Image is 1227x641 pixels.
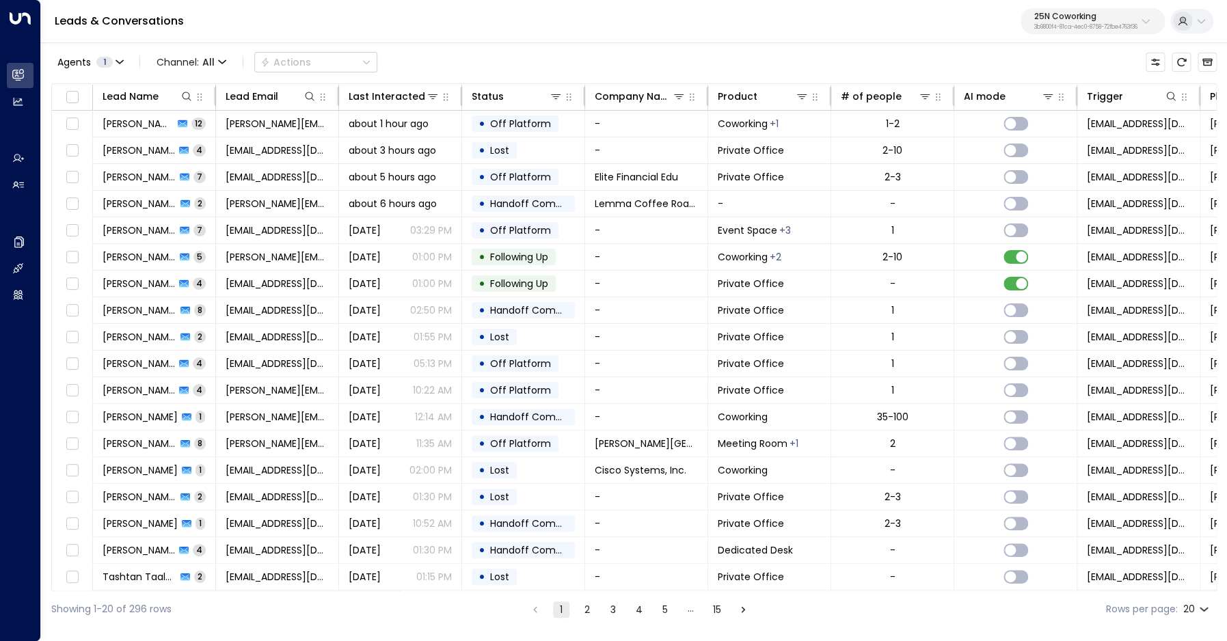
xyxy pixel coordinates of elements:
[412,250,452,264] p: 01:00 PM
[1172,53,1191,72] span: Refresh
[718,250,768,264] span: Coworking
[103,437,176,450] span: Karol Wright
[490,144,509,157] span: Lost
[890,570,895,584] div: -
[885,490,901,504] div: 2-3
[1087,88,1178,105] div: Trigger
[413,383,452,397] p: 10:22 AM
[478,379,485,402] div: •
[226,88,278,105] div: Lead Email
[585,510,708,536] td: -
[349,117,429,131] span: about 1 hour ago
[585,217,708,243] td: -
[195,411,205,422] span: 1
[890,197,895,210] div: -
[1087,490,1190,504] span: noreply@notifications.hubspot.com
[595,88,672,105] div: Company Name
[890,543,895,557] div: -
[103,330,176,344] span: Lance Turner
[585,484,708,510] td: -
[478,512,485,535] div: •
[478,459,485,482] div: •
[886,117,900,131] div: 1-2
[103,117,174,131] span: Gabi Sommerfield
[195,517,205,529] span: 1
[718,463,768,477] span: Coworking
[64,355,81,372] span: Toggle select row
[413,490,452,504] p: 01:30 PM
[64,435,81,452] span: Toggle select row
[1087,303,1190,317] span: noreply@notifications.hubspot.com
[193,277,206,289] span: 4
[1087,357,1190,370] span: noreply@notifications.hubspot.com
[226,330,329,344] span: lsturnertrucking@gmail.com
[226,490,329,504] span: krakkasani@crocusitllc.com
[191,118,206,129] span: 12
[349,437,381,450] span: Sep 02, 2025
[890,437,895,450] div: 2
[194,437,206,449] span: 8
[1087,250,1190,264] span: noreply@notifications.hubspot.com
[194,304,206,316] span: 8
[349,88,440,105] div: Last Interacted
[770,250,781,264] div: Meeting Room,Private Office
[882,250,902,264] div: 2-10
[64,275,81,292] span: Toggle select row
[718,277,784,290] span: Private Office
[254,52,377,72] div: Button group with a nested menu
[226,88,316,105] div: Lead Email
[478,538,485,562] div: •
[349,277,381,290] span: Yesterday
[585,351,708,377] td: -
[718,330,784,344] span: Private Office
[891,303,894,317] div: 1
[605,601,621,618] button: Go to page 3
[841,88,932,105] div: # of people
[718,517,784,530] span: Private Office
[64,489,81,506] span: Toggle select row
[349,463,381,477] span: Aug 26, 2025
[64,142,81,159] span: Toggle select row
[718,543,793,557] span: Dedicated Desk
[1087,570,1190,584] span: noreply@notifications.hubspot.com
[64,89,81,106] span: Toggle select all
[718,490,784,504] span: Private Office
[882,144,902,157] div: 2-10
[103,250,176,264] span: Jurijs Girtakovskis
[585,297,708,323] td: -
[226,250,329,264] span: jurijs@effodio.com
[718,88,757,105] div: Product
[193,224,206,236] span: 7
[1087,463,1190,477] span: noreply@notifications.hubspot.com
[735,601,751,618] button: Go to next page
[226,437,329,450] span: karol@wadewellnesscenter.com
[718,144,784,157] span: Private Office
[595,170,678,184] span: Elite Financial Edu
[718,170,784,184] span: Private Office
[490,410,586,424] span: Handoff Completed
[226,170,329,184] span: ed@elitefinancialedu.com
[1087,170,1190,184] span: noreply@notifications.hubspot.com
[718,383,784,397] span: Private Office
[226,543,329,557] span: h1994nt@gmail.com
[718,117,768,131] span: Coworking
[103,88,159,105] div: Lead Name
[64,409,81,426] span: Toggle select row
[964,88,1006,105] div: AI mode
[657,601,673,618] button: Go to page 5
[416,570,452,584] p: 01:15 PM
[1106,602,1178,616] label: Rows per page:
[877,410,908,424] div: 35-100
[103,277,175,290] span: Elisabeth Gavin
[64,462,81,479] span: Toggle select row
[891,223,894,237] div: 1
[226,517,329,530] span: krakkasani@crocusitllc.com
[490,330,509,344] span: Lost
[595,437,698,450] span: Wade Wellness Center
[490,277,548,290] span: Following Up
[409,463,452,477] p: 02:00 PM
[64,542,81,559] span: Toggle select row
[202,57,215,68] span: All
[1034,12,1137,21] p: 25N Coworking
[226,410,329,424] span: brian.morris@ematrixdb.com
